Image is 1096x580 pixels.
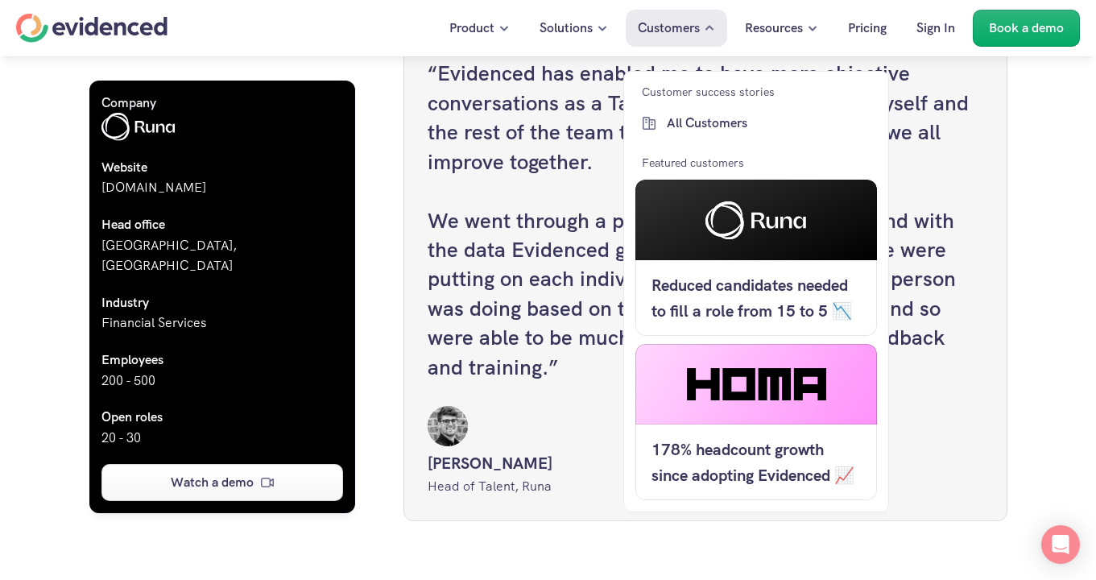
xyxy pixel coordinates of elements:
p: All Customers [667,113,873,134]
a: Book a demo [973,10,1080,47]
h5: [PERSON_NAME] [428,450,983,476]
h6: Head office [101,214,343,235]
a: Home [16,14,168,43]
p: Sign In [916,18,955,39]
p: Financial Services [101,313,343,334]
h6: Industry [101,292,343,313]
p: Head of Talent, Runa [428,476,983,497]
div: Open Intercom Messenger [1041,525,1080,564]
p: Customer success stories [642,83,775,101]
p: Book a demo [989,18,1064,39]
a: Sign In [904,10,967,47]
a: [DOMAIN_NAME] [101,180,206,197]
h6: Website [101,157,343,178]
p: Customers [638,18,700,39]
p: Resources [745,18,803,39]
p: Product [449,18,494,39]
h4: “Evidenced has enabled me to have more objective conversations as a Talent person - I’m holding m... [428,59,983,381]
p: Watch a demo [171,473,254,494]
h6: Company [101,93,343,114]
p: Featured customers [642,154,744,172]
h6: Employees [101,350,343,371]
p: 20 - 30 [101,428,343,449]
p: Solutions [540,18,593,39]
h5: 178% headcount growth since adopting Evidenced 📈 [651,437,861,488]
h5: Reduced candidates needed to fill a role from 15 to 5 📉 [651,272,861,324]
h6: Open roles [101,407,343,428]
p: [GEOGRAPHIC_DATA], [GEOGRAPHIC_DATA] [101,235,343,276]
p: Pricing [848,18,887,39]
p: 200 - 500 [101,371,343,391]
a: Reduced candidates needed to fill a role from 15 to 5 📉 [635,180,877,336]
a: All Customers [635,109,877,138]
a: 178% headcount growth since adopting Evidenced 📈 [635,344,877,500]
a: Watch a demo [101,465,343,502]
a: Pricing [836,10,899,47]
